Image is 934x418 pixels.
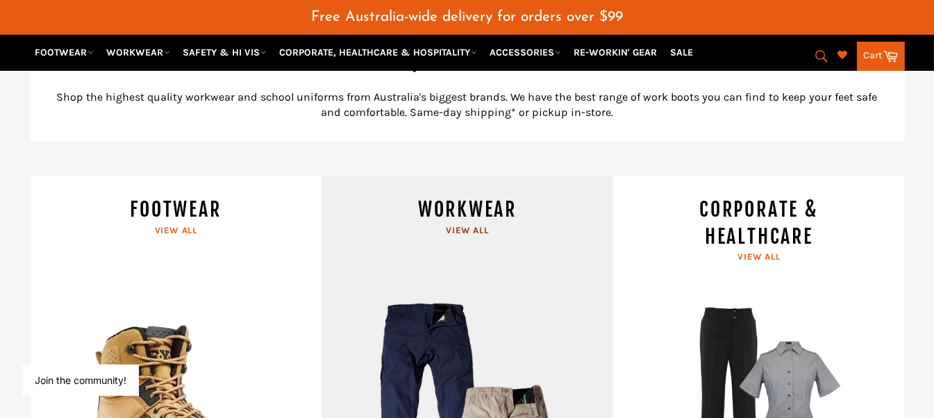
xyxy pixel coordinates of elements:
[274,40,483,65] a: CORPORATE, HEALTHCARE & HOSPITALITY
[101,40,176,65] a: WORKWEAR
[857,42,905,71] a: Cart
[51,90,884,120] p: Shop the highest quality workwear and school uniforms from Australia's biggest brands. We have th...
[178,40,272,65] a: SAFETY & HI VIS
[311,10,623,24] span: Free Australia-wide delivery for orders over $99
[30,40,99,65] a: FOOTWEAR
[569,40,663,65] a: RE-WORKIN' GEAR
[485,40,567,65] a: ACCESSORIES
[35,374,126,386] button: Join the community!
[665,40,699,65] a: SALE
